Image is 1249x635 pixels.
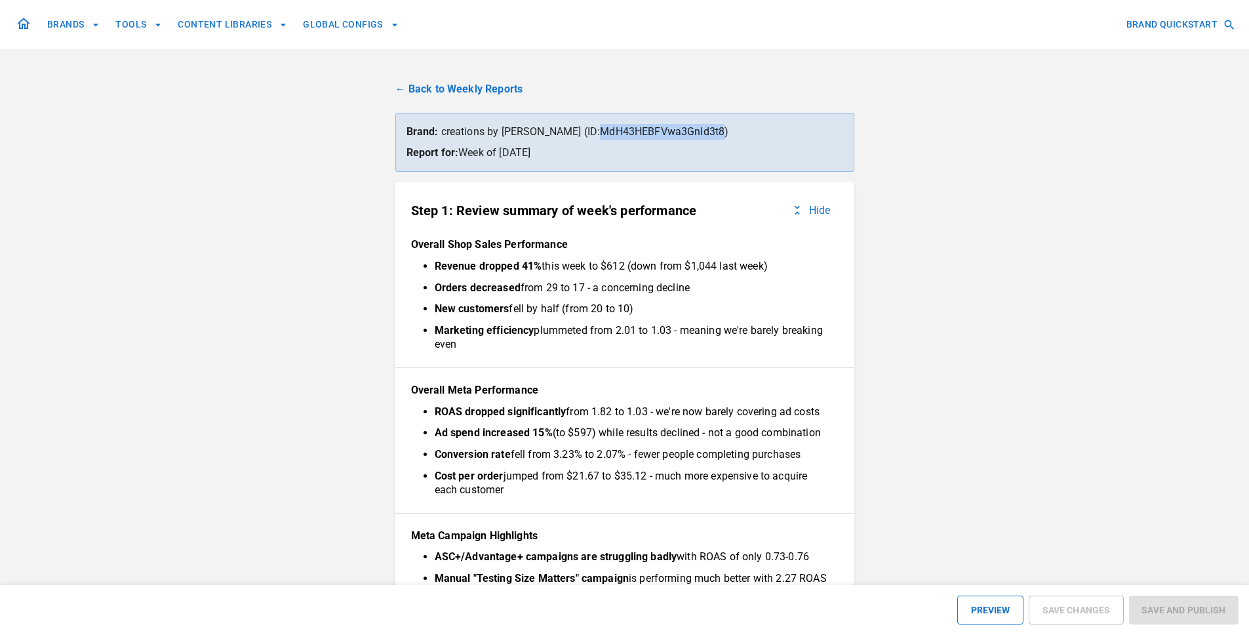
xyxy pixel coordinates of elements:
[298,12,404,37] button: GLOBAL CONFIGS
[110,12,167,37] button: TOOLS
[435,260,542,272] strong: Revenue dropped 41%
[411,203,697,218] p: Step 1: Review summary of week's performance
[435,302,509,315] strong: New customers
[435,405,828,419] li: from 1.82 to 1.03 - we're now barely covering ad costs
[435,550,677,563] strong: ASC+/Advantage+ campaigns are struggling badly
[435,426,828,440] li: (to $597) while results declined - not a good combination
[411,238,839,252] p: Overall Shop Sales Performance
[435,572,629,584] strong: Manual "Testing Size Matters" campaign
[406,125,439,138] strong: Brand:
[435,324,534,337] strong: Marketing efficiency
[435,281,521,294] strong: Orders decreased
[435,281,828,295] li: from 29 to 17 - a concerning decline
[435,260,828,274] li: this week to $612 (down from $1,044 last week)
[406,145,843,161] p: Week of [DATE]
[435,324,828,352] li: plummeted from 2.01 to 1.03 - meaning we're barely breaking even
[1121,12,1239,37] button: BRAND QUICKSTART
[435,448,511,461] strong: Conversion rate
[42,12,105,37] button: BRANDS
[435,572,828,586] li: is performing much better with 2.27 ROAS
[406,146,459,159] strong: Report for:
[435,426,553,439] strong: Ad spend increased 15%
[435,550,828,564] li: with ROAS of only 0.73-0.76
[783,198,839,222] button: Hide
[435,470,504,482] strong: Cost per order
[406,124,843,140] p: creations by [PERSON_NAME] (ID: MdH43HEBFVwa3Gnld3t8 )
[957,596,1023,625] button: PREVIEW
[809,204,831,216] p: Hide
[395,81,854,97] a: ← Back to Weekly Reports
[435,448,828,462] li: fell from 3.23% to 2.07% - fewer people completing purchases
[172,12,292,37] button: CONTENT LIBRARIES
[411,384,839,398] p: Overall Meta Performance
[435,405,566,418] strong: ROAS dropped significantly
[435,470,828,497] li: jumped from $21.67 to $35.12 - much more expensive to acquire each customer
[411,529,839,543] p: Meta Campaign Highlights
[435,302,828,316] li: fell by half (from 20 to 10)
